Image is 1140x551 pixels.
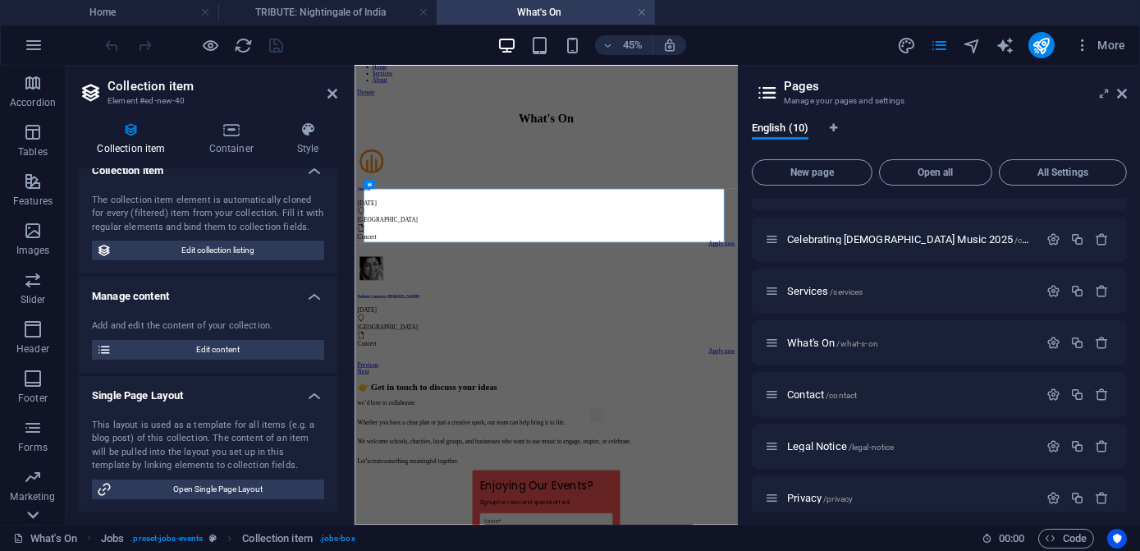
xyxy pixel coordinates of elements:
[782,441,1038,452] div: Legal Notice/legal-notice
[787,440,894,452] span: Click to open page
[826,391,857,400] span: /contact
[595,35,653,55] button: 45%
[999,159,1127,186] button: All Settings
[1068,32,1133,58] button: More
[242,529,312,549] span: Click to select. Double-click to edit
[92,194,324,235] div: The collection item element is automatically cloned for every (filtered) item from your collectio...
[897,35,917,55] button: design
[759,168,865,177] span: New page
[1032,36,1051,55] i: Publish
[278,122,337,156] h4: Style
[1046,388,1060,402] div: Settings
[10,490,55,503] p: Marketing
[79,122,190,156] h4: Collection item
[930,35,950,55] button: pages
[1070,336,1084,350] div: Duplicate
[1095,336,1109,350] div: Remove
[1095,388,1109,402] div: Remove
[1070,491,1084,505] div: Duplicate
[92,319,324,333] div: Add and edit the content of your collection.
[897,36,916,55] i: Design (Ctrl+Alt+Y)
[1010,532,1013,544] span: :
[1107,529,1127,549] button: Usercentrics
[1095,491,1109,505] div: Remove
[787,337,878,349] span: Click to open page
[18,392,48,405] p: Footer
[823,494,853,503] span: /privacy
[886,168,985,177] span: Open all
[662,38,677,53] i: On resize automatically adjust zoom level to fit chosen device.
[752,122,1127,153] div: Language Tabs
[79,277,337,306] h4: Manage content
[1070,388,1084,402] div: Duplicate
[782,286,1038,296] div: Services/services
[1095,439,1109,453] div: Remove
[10,96,56,109] p: Accordion
[1046,336,1060,350] div: Settings
[787,285,863,297] span: Click to open page
[1046,529,1087,549] span: Code
[16,244,50,257] p: Images
[752,159,872,186] button: New page
[963,36,982,55] i: Navigator
[201,35,221,55] button: Click here to leave preview mode and continue editing
[963,35,982,55] button: navigator
[879,159,992,186] button: Open all
[21,293,46,306] p: Slider
[996,35,1015,55] button: text_generator
[1070,232,1084,246] div: Duplicate
[782,234,1038,245] div: Celebrating [DEMOGRAPHIC_DATA] Music 2025/celebrating-[DEMOGRAPHIC_DATA]-music-2025
[101,529,124,549] span: Click to select. Double-click to edit
[1006,168,1119,177] span: All Settings
[1046,284,1060,298] div: Settings
[1095,232,1109,246] div: Remove
[752,118,808,141] span: English (10)
[92,241,324,260] button: Edit collection listing
[784,79,1127,94] h2: Pages
[784,94,1094,108] h3: Manage your pages and settings
[101,529,355,549] nav: breadcrumb
[830,287,863,296] span: /services
[787,388,857,401] span: Click to open page
[234,35,254,55] button: reload
[787,492,853,504] span: Click to open page
[13,195,53,208] p: Features
[13,529,77,549] a: Click to cancel selection. Double-click to open Pages
[1070,284,1084,298] div: Duplicate
[1074,37,1126,53] span: More
[1095,284,1109,298] div: Remove
[209,534,217,543] i: This element is a customizable preset
[92,340,324,360] button: Edit content
[1046,439,1060,453] div: Settings
[108,79,337,94] h2: Collection item
[16,342,49,356] p: Header
[999,529,1024,549] span: 00 00
[92,419,324,473] div: This layout is used as a template for all items (e.g. a blog post) of this collection. The conten...
[108,94,304,108] h3: Element #ed-new-40
[620,35,646,55] h6: 45%
[1038,529,1094,549] button: Code
[1046,232,1060,246] div: Settings
[190,122,278,156] h4: Container
[117,340,319,360] span: Edit content
[849,443,895,452] span: /legal-notice
[117,480,319,499] span: Open Single Page Layout
[1028,32,1055,58] button: publish
[1070,439,1084,453] div: Duplicate
[1046,491,1060,505] div: Settings
[319,529,355,549] span: . jobs-box
[437,3,655,21] h4: What's On
[836,339,877,348] span: /what-s-on
[18,441,48,454] p: Forms
[782,389,1038,400] div: Contact/contact
[79,376,337,406] h4: Single Page Layout
[117,241,319,260] span: Edit collection listing
[982,529,1025,549] h6: Session time
[130,529,203,549] span: . preset-jobs-events
[996,36,1014,55] i: AI Writer
[930,36,949,55] i: Pages (Ctrl+Alt+S)
[218,3,437,21] h4: TRIBUTE: Nightingale of India
[235,36,254,55] i: Reload page
[782,493,1038,503] div: Privacy/privacy
[92,480,324,499] button: Open Single Page Layout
